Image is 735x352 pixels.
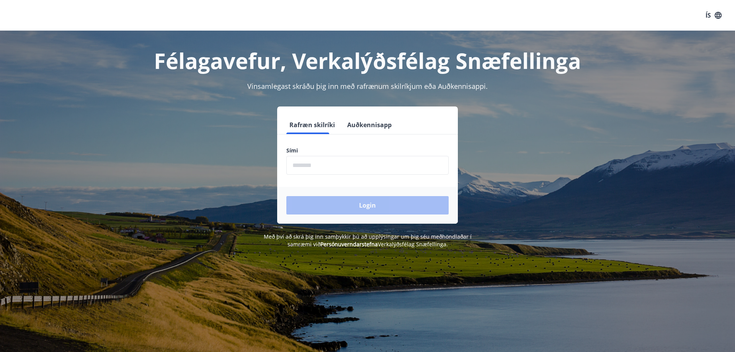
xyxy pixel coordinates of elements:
button: Rafræn skilríki [286,116,338,134]
a: Persónuverndarstefna [320,241,378,248]
button: ÍS [701,8,726,22]
label: Sími [286,147,449,154]
span: Vinsamlegast skráðu þig inn með rafrænum skilríkjum eða Auðkennisappi. [247,82,488,91]
h1: Félagavefur, Verkalýðsfélag Snæfellinga [101,46,634,75]
button: Auðkennisapp [344,116,395,134]
span: Með því að skrá þig inn samþykkir þú að upplýsingar um þig séu meðhöndlaðar í samræmi við Verkalý... [264,233,472,248]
